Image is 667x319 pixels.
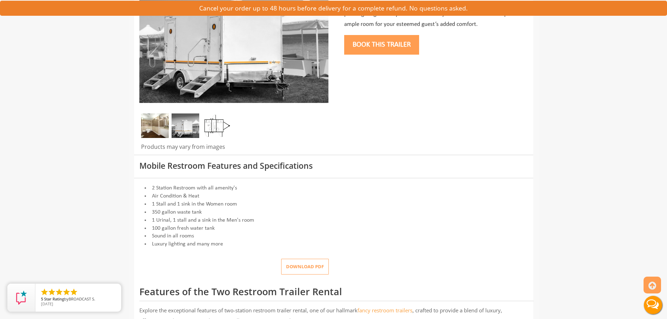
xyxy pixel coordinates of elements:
[139,184,528,192] li: 2 Station Restroom with all amenity's
[139,224,528,233] li: 100 gallon fresh water tank
[40,288,49,296] li: 
[139,208,528,216] li: 350 gallon waste tank
[55,288,63,296] li: 
[41,297,116,302] span: by
[139,161,528,170] h3: Mobile Restroom Features and Specifications
[139,240,528,248] li: Luxury lighting and many more
[139,232,528,240] li: Sound in all rooms
[357,307,412,314] a: fancy restroom trailers
[639,291,667,319] button: Live Chat
[139,192,528,200] li: Air Condition & Heat
[276,263,329,270] a: Download pdf
[48,288,56,296] li: 
[281,259,329,275] button: Download pdf
[44,296,64,301] span: Star Rating
[202,113,230,138] img: Floor Plan of 2 station restroom with sink and toilet
[139,216,528,224] li: 1 Urinal, 1 stall and a sink in the Men's room
[41,296,43,301] span: 5
[141,113,169,138] img: Inside of complete restroom with a stall and mirror
[139,286,534,301] h2: Features of the Two Restroom Trailer Rental
[139,200,528,208] li: 1 Stall and 1 sink in the Women room
[62,288,71,296] li: 
[69,296,95,301] span: BROADCAST S.
[172,113,199,138] img: Side view of two station restroom trailer with separate doors for males and females
[41,301,53,306] span: [DATE]
[139,143,328,155] div: Products may vary from images
[70,288,78,296] li: 
[14,291,28,305] img: Review Rating
[344,35,419,55] button: Book this trailer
